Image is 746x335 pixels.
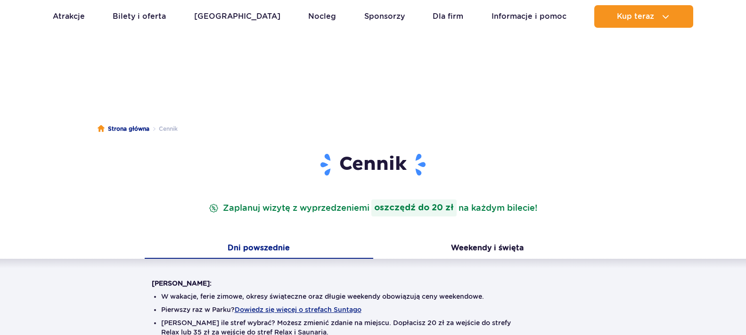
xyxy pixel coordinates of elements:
a: Atrakcje [53,5,85,28]
li: Pierwszy raz w Parku? [161,305,585,314]
a: Dla firm [433,5,463,28]
a: Strona główna [98,124,149,134]
a: [GEOGRAPHIC_DATA] [194,5,280,28]
a: Informacje i pomoc [492,5,566,28]
li: W wakacje, ferie zimowe, okresy świąteczne oraz długie weekendy obowiązują ceny weekendowe. [161,292,585,301]
strong: oszczędź do 20 zł [371,199,457,216]
a: Sponsorzy [364,5,405,28]
h1: Cennik [152,152,595,177]
p: Zaplanuj wizytę z wyprzedzeniem na każdym bilecie! [207,199,539,216]
button: Dni powszednie [145,239,373,259]
button: Kup teraz [594,5,693,28]
li: Cennik [149,124,178,134]
span: Kup teraz [617,12,654,21]
button: Dowiedz się więcej o strefach Suntago [235,306,361,313]
a: Nocleg [308,5,336,28]
a: Bilety i oferta [113,5,166,28]
strong: [PERSON_NAME]: [152,279,212,287]
button: Weekendy i święta [373,239,602,259]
